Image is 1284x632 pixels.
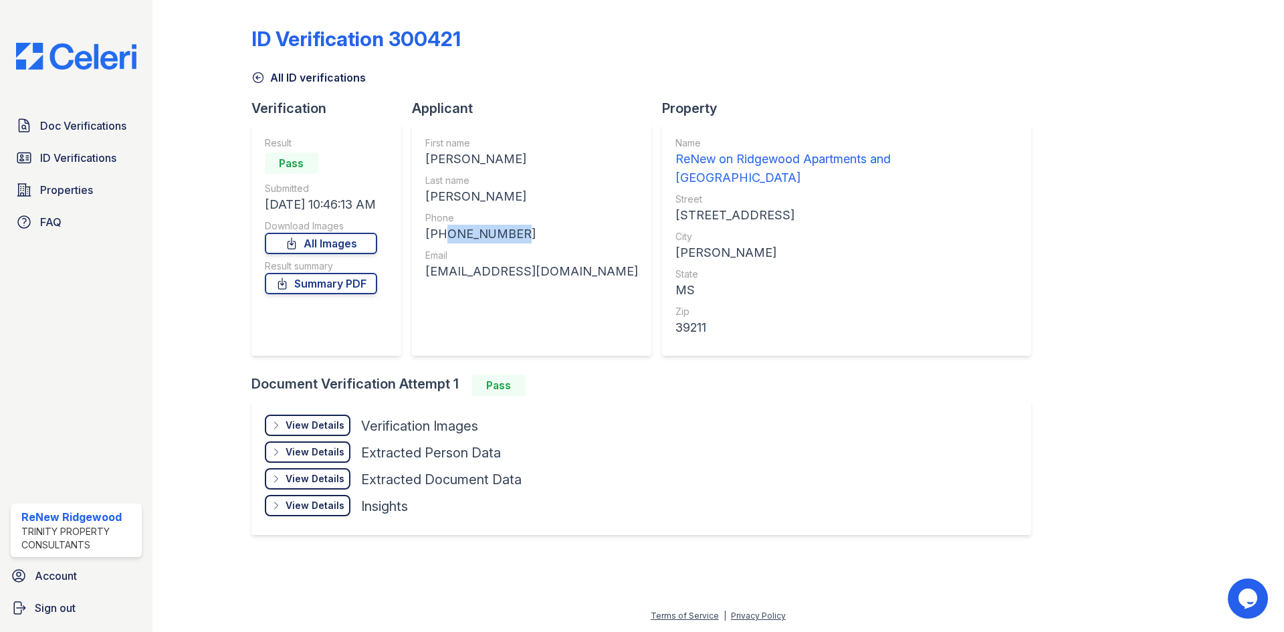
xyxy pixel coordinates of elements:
a: Sign out [5,595,147,621]
div: ReNew Ridgewood [21,509,136,525]
div: [PERSON_NAME] [675,243,1018,262]
a: FAQ [11,209,142,235]
div: Applicant [412,99,662,118]
div: ReNew on Ridgewood Apartments and [GEOGRAPHIC_DATA] [675,150,1018,187]
div: Insights [361,497,408,516]
a: All ID verifications [251,70,366,86]
div: View Details [286,445,344,459]
div: Phone [425,211,638,225]
div: [STREET_ADDRESS] [675,206,1018,225]
div: [EMAIL_ADDRESS][DOMAIN_NAME] [425,262,638,281]
a: Terms of Service [651,611,719,621]
iframe: chat widget [1228,578,1271,619]
div: City [675,230,1018,243]
div: [PERSON_NAME] [425,187,638,206]
div: | [724,611,726,621]
div: Verification Images [361,417,478,435]
div: [PERSON_NAME] [425,150,638,169]
div: [PHONE_NUMBER] [425,225,638,243]
div: State [675,268,1018,281]
img: CE_Logo_Blue-a8612792a0a2168367f1c8372b55b34899dd931a85d93a1a3d3e32e68fde9ad4.png [5,43,147,70]
div: Name [675,136,1018,150]
span: FAQ [40,214,62,230]
div: Extracted Person Data [361,443,501,462]
div: Pass [265,152,318,174]
span: ID Verifications [40,150,116,166]
a: Privacy Policy [731,611,786,621]
div: Verification [251,99,412,118]
div: Pass [472,375,526,396]
div: 39211 [675,318,1018,337]
span: Sign out [35,600,76,616]
div: Property [662,99,1042,118]
div: Trinity Property Consultants [21,525,136,552]
div: Download Images [265,219,377,233]
div: View Details [286,499,344,512]
div: View Details [286,472,344,486]
a: ID Verifications [11,144,142,171]
div: ID Verification 300421 [251,27,461,51]
div: First name [425,136,638,150]
a: Account [5,562,147,589]
div: Last name [425,174,638,187]
a: Doc Verifications [11,112,142,139]
a: Properties [11,177,142,203]
div: Document Verification Attempt 1 [251,375,1042,396]
div: Result [265,136,377,150]
div: Result summary [265,259,377,273]
span: Doc Verifications [40,118,126,134]
a: Name ReNew on Ridgewood Apartments and [GEOGRAPHIC_DATA] [675,136,1018,187]
div: Street [675,193,1018,206]
div: MS [675,281,1018,300]
div: [DATE] 10:46:13 AM [265,195,377,214]
a: Summary PDF [265,273,377,294]
div: Submitted [265,182,377,195]
span: Properties [40,182,93,198]
div: Email [425,249,638,262]
div: View Details [286,419,344,432]
div: Zip [675,305,1018,318]
div: Extracted Document Data [361,470,522,489]
span: Account [35,568,77,584]
a: All Images [265,233,377,254]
